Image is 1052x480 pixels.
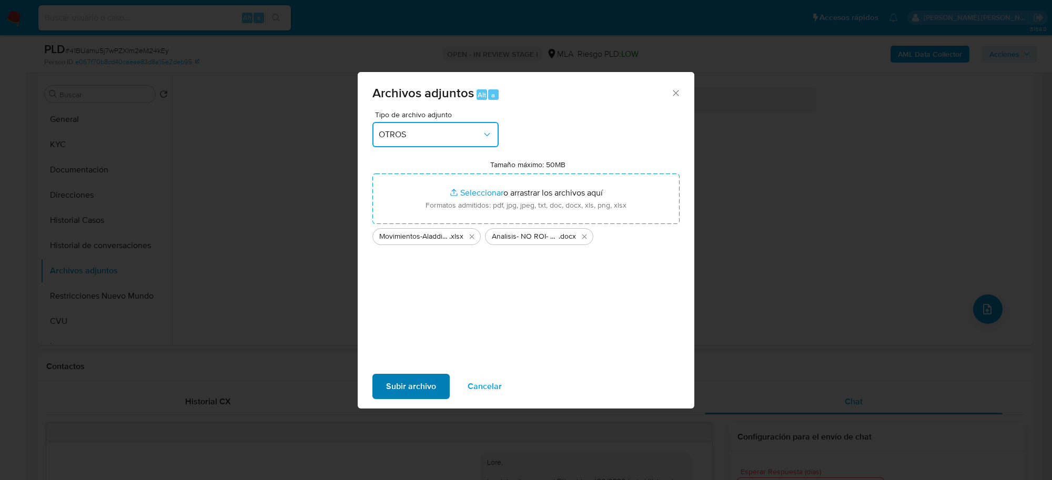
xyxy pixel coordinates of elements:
button: OTROS [372,122,499,147]
span: .docx [559,231,576,242]
span: Cancelar [468,375,502,398]
span: Tipo de archivo adjunto [375,111,501,118]
span: Subir archivo [386,375,436,398]
span: a [491,90,495,100]
span: .xlsx [449,231,463,242]
button: Eliminar Movimientos-Aladdin-86870273.xlsx [466,230,478,243]
button: Cerrar [671,88,680,97]
button: Cancelar [454,374,515,399]
label: Tamaño máximo: 50MB [490,160,565,169]
span: Movimientos-Aladdin-86870273 [379,231,449,242]
span: Archivos adjuntos [372,84,474,102]
span: OTROS [379,129,482,140]
span: Alt [478,90,486,100]
span: Analisis- NO ROI- 41BUamu5j7wPZXim2eM24kEy_2025_08_18_22_06_15 [492,231,559,242]
button: Eliminar Analisis- NO ROI- 41BUamu5j7wPZXim2eM24kEy_2025_08_18_22_06_15.docx [578,230,591,243]
ul: Archivos seleccionados [372,224,680,245]
button: Subir archivo [372,374,450,399]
